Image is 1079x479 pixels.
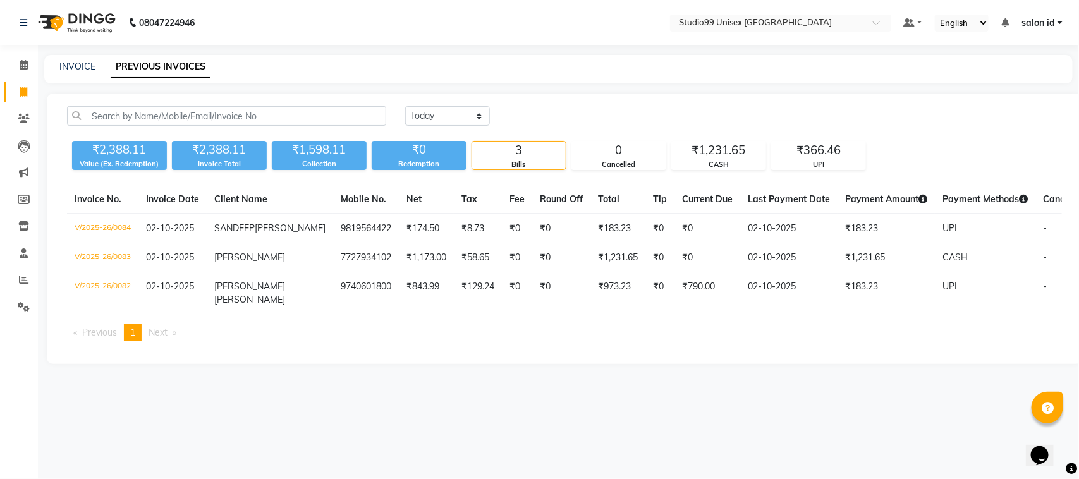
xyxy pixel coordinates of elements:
span: Client Name [214,193,267,205]
span: 02-10-2025 [146,222,194,234]
td: 9819564422 [333,214,399,244]
td: V/2025-26/0084 [67,214,138,244]
td: ₹843.99 [399,272,454,314]
span: UPI [942,281,957,292]
td: ₹0 [645,243,674,272]
span: Last Payment Date [748,193,830,205]
td: 02-10-2025 [740,214,838,244]
span: Tax [461,193,477,205]
span: [PERSON_NAME] [214,252,285,263]
span: [PERSON_NAME] [255,222,326,234]
td: ₹129.24 [454,272,502,314]
a: INVOICE [59,61,95,72]
td: ₹0 [645,272,674,314]
td: ₹1,231.65 [838,243,935,272]
td: 7727934102 [333,243,399,272]
td: ₹58.65 [454,243,502,272]
td: V/2025-26/0083 [67,243,138,272]
td: ₹8.73 [454,214,502,244]
span: Invoice Date [146,193,199,205]
td: ₹0 [674,214,740,244]
td: ₹0 [502,272,532,314]
span: 02-10-2025 [146,281,194,292]
span: UPI [942,222,957,234]
iframe: chat widget [1026,428,1066,466]
span: Net [406,193,422,205]
span: Tip [653,193,667,205]
a: PREVIOUS INVOICES [111,56,210,78]
td: ₹0 [532,243,590,272]
td: ₹0 [502,214,532,244]
div: Redemption [372,159,466,169]
div: Invoice Total [172,159,267,169]
td: ₹1,231.65 [590,243,645,272]
img: logo [32,5,119,40]
span: Current Due [682,193,733,205]
div: Value (Ex. Redemption) [72,159,167,169]
td: 02-10-2025 [740,272,838,314]
td: ₹174.50 [399,214,454,244]
span: SANDEEP [214,222,255,234]
td: 9740601800 [333,272,399,314]
span: Total [598,193,619,205]
span: salon id [1021,16,1055,30]
input: Search by Name/Mobile/Email/Invoice No [67,106,386,126]
div: ₹2,388.11 [172,141,267,159]
span: [PERSON_NAME] [214,281,285,292]
td: ₹973.23 [590,272,645,314]
td: V/2025-26/0082 [67,272,138,314]
span: [PERSON_NAME] [214,294,285,305]
div: ₹0 [372,141,466,159]
span: Next [149,327,168,338]
div: Collection [272,159,367,169]
div: ₹1,598.11 [272,141,367,159]
span: Payment Amount [845,193,927,205]
div: CASH [672,159,765,170]
div: 0 [572,142,666,159]
td: 02-10-2025 [740,243,838,272]
span: Invoice No. [75,193,121,205]
div: ₹1,231.65 [672,142,765,159]
nav: Pagination [67,324,1062,341]
td: ₹0 [502,243,532,272]
div: ₹2,388.11 [72,141,167,159]
div: ₹366.46 [772,142,865,159]
div: Cancelled [572,159,666,170]
td: ₹183.23 [838,272,935,314]
b: 08047224946 [139,5,195,40]
span: 02-10-2025 [146,252,194,263]
span: CASH [942,252,968,263]
td: ₹0 [674,243,740,272]
td: ₹0 [532,214,590,244]
span: Round Off [540,193,583,205]
td: ₹183.23 [838,214,935,244]
span: - [1043,281,1047,292]
span: 1 [130,327,135,338]
div: 3 [472,142,566,159]
span: Previous [82,327,117,338]
div: Bills [472,159,566,170]
td: ₹183.23 [590,214,645,244]
td: ₹0 [532,272,590,314]
span: - [1043,252,1047,263]
td: ₹0 [645,214,674,244]
span: Payment Methods [942,193,1028,205]
td: ₹1,173.00 [399,243,454,272]
span: Fee [509,193,525,205]
span: Mobile No. [341,193,386,205]
td: ₹790.00 [674,272,740,314]
span: - [1043,222,1047,234]
div: UPI [772,159,865,170]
